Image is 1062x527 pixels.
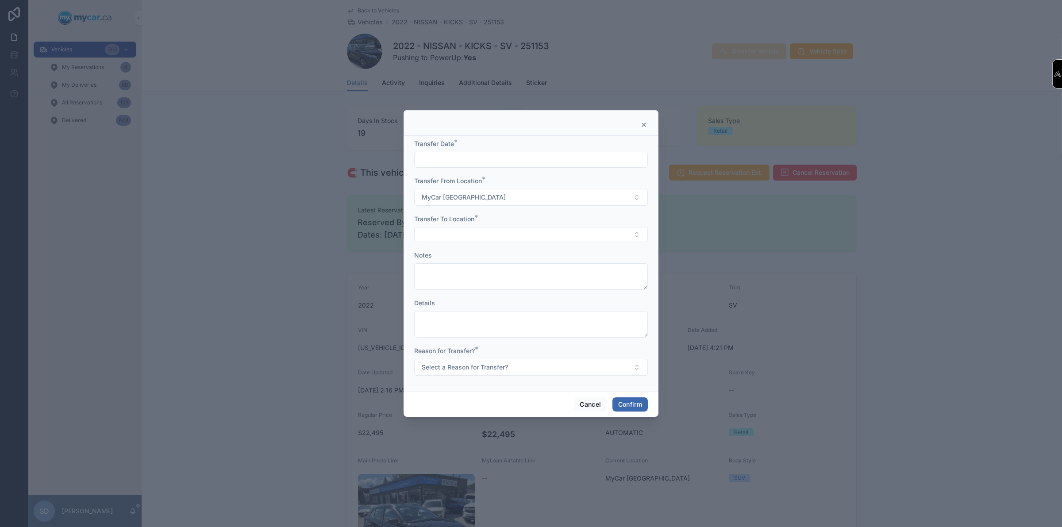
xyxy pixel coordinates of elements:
[414,140,454,147] span: Transfer Date
[422,363,508,372] span: Select a Reason for Transfer?
[414,359,648,376] button: Select Button
[414,227,648,242] button: Select Button
[414,299,435,307] span: Details
[422,193,506,202] span: MyCar [GEOGRAPHIC_DATA]
[414,347,475,354] span: Reason for Transfer?
[414,251,432,259] span: Notes
[414,189,648,206] button: Select Button
[414,177,482,185] span: Transfer From Location
[574,397,607,412] button: Cancel
[612,397,648,412] button: Confirm
[414,215,474,223] span: Transfer To Location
